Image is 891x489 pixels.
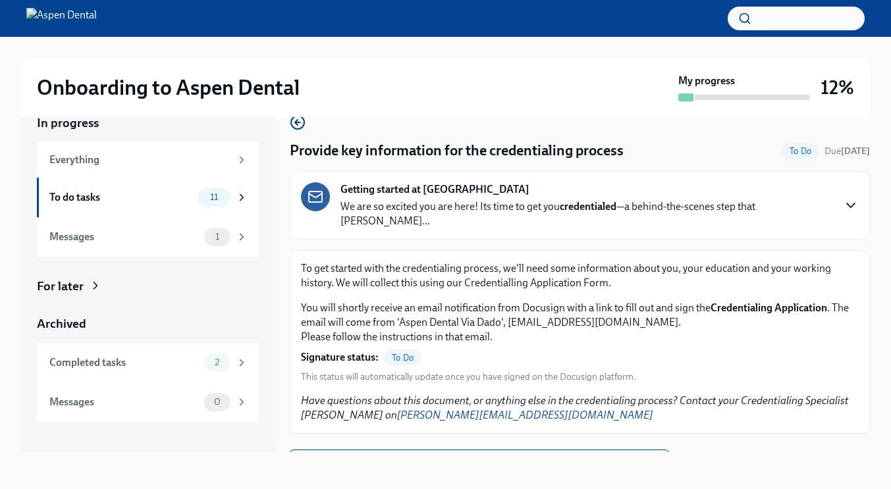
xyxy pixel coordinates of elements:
h4: Provide key information for the credentialing process [290,141,624,161]
span: August 29th, 2025 10:00 [824,145,870,157]
div: Messages [49,395,199,409]
span: To Do [782,146,819,156]
img: Aspen Dental [26,8,97,29]
span: 2 [207,357,227,367]
strong: Credentialing Application [711,301,827,314]
strong: Signature status: [301,350,379,365]
em: Have questions about this document, or anything else in the credentialing process? Contact your C... [301,394,849,421]
div: Messages [49,230,199,244]
span: To Do [384,353,421,363]
a: Everything [37,142,258,178]
span: 11 [202,192,226,202]
strong: credentialed [560,200,616,213]
p: You will shortly receive an email notification from Docusign with a link to fill out and sign the... [301,301,859,344]
strong: Getting started at [GEOGRAPHIC_DATA] [340,182,529,197]
a: [PERSON_NAME][EMAIL_ADDRESS][DOMAIN_NAME] [397,409,653,421]
span: Due [824,145,870,157]
div: Completed tasks [49,355,199,370]
div: To do tasks [49,190,192,205]
div: Everything [49,153,230,167]
span: 1 [207,232,227,242]
a: Messages0 [37,382,258,422]
a: In progress [37,115,258,132]
strong: [DATE] [841,145,870,157]
h2: Onboarding to Aspen Dental [37,74,300,101]
a: For later [37,278,258,295]
a: To do tasks11 [37,178,258,217]
a: Messages1 [37,217,258,257]
p: To get started with the credentialing process, we'll need some information about you, your educat... [301,261,859,290]
span: This status will automatically update once you have signed on the Docusign platform. [301,371,636,383]
span: 0 [206,397,229,407]
a: Completed tasks2 [37,343,258,382]
p: We are so excited you are here! Its time to get you —a behind-the-scenes step that [PERSON_NAME]... [340,199,832,228]
h3: 12% [821,76,854,99]
div: For later [37,278,84,295]
strong: My progress [678,74,735,88]
a: Archived [37,315,258,332]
